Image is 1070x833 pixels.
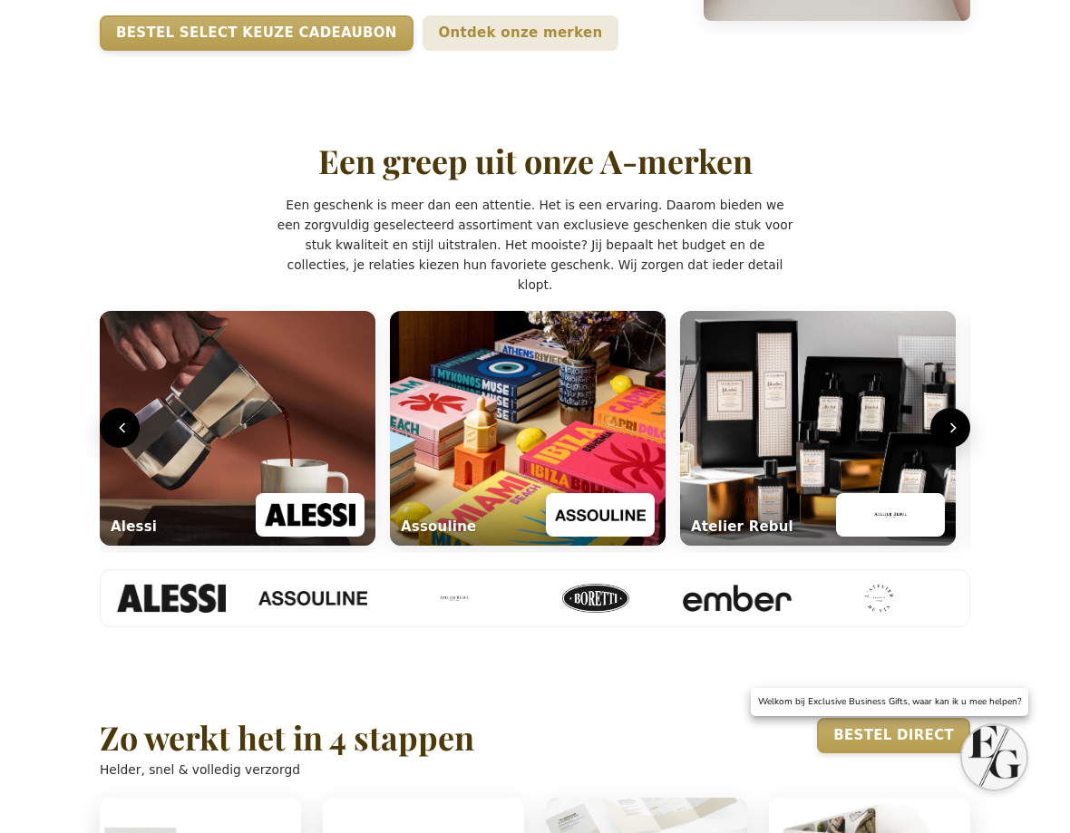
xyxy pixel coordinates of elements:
[100,569,970,627] div: Merken
[667,585,776,612] img: Ember
[100,720,474,756] h2: Zo werkt het in 4 stappen
[423,15,619,51] a: Ontdek onze merken
[817,718,970,753] a: Bestel direct
[950,584,1059,613] img: MM Antverpia
[111,517,157,538] div: Alessi
[691,517,793,538] div: Atelier Rebul
[100,311,375,547] img: Alessi lifestyle
[555,499,646,531] img: Assouline logo
[930,408,970,448] button: Volgende
[100,408,140,448] button: Vorige
[318,143,753,179] h2: Een greep uit onze A-merken
[277,195,793,295] p: Een geschenk is meer dan een attentie. Het is een ervaring. Daarom bieden we een zorgvuldig gesel...
[100,304,970,554] section: Lifestyle carrousel
[265,499,355,531] img: Alessi logo
[401,517,476,538] div: Assouline
[384,584,493,613] img: Atelier Rebul
[526,584,635,613] img: Boretti
[102,584,210,613] img: Alessi
[91,96,979,673] section: Een greep uit onze A-merken
[243,591,352,605] img: Assouline
[100,15,413,51] a: Bestel Select Keuze Cadeaubon
[845,499,936,531] img: Atelier Rebul logo
[809,584,918,613] img: L'Atelier du Vin
[100,760,474,780] p: Helder, snel & volledig verzorgd
[390,311,666,547] img: Assouline lifestyle
[680,311,956,547] img: Atelier Rebul lifestyle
